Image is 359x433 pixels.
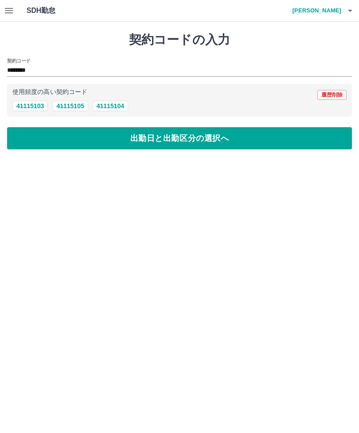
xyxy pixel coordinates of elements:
[7,57,31,64] h2: 契約コード
[7,127,352,149] button: 出勤日と出勤区分の選択へ
[52,101,88,111] button: 41115105
[12,89,87,95] p: 使用頻度の高い契約コード
[317,90,347,100] button: 履歴削除
[12,101,48,111] button: 41115103
[7,32,352,47] h1: 契約コードの入力
[93,101,128,111] button: 41115104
